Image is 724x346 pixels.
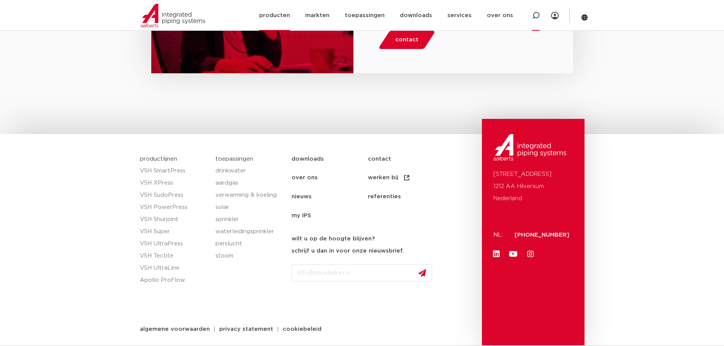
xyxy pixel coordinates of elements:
[219,326,273,332] span: privacy statement
[140,262,208,274] a: VSH UltraLine
[215,177,284,189] a: aardgas
[214,326,279,332] a: privacy statement
[418,269,426,277] img: send.svg
[140,177,208,189] a: VSH XPress
[140,165,208,177] a: VSH SmartPress
[140,156,177,162] a: productlijnen
[292,168,368,187] a: over ons
[140,274,208,286] a: Apollo ProFlow
[292,236,375,242] strong: wilt u op de hoogte blijven?
[140,201,208,213] a: VSH PowerPress
[140,213,208,226] a: VSH Shurjoint
[378,31,436,49] a: contact
[283,326,322,332] span: cookiebeleid
[215,156,253,162] a: toepassingen
[368,150,444,169] a: contact
[215,238,284,250] a: perslucht
[292,288,407,318] iframe: reCAPTCHA
[493,229,505,241] p: NL:
[140,189,208,201] a: VSH SudoPress
[292,150,478,226] nav: Menu
[215,250,284,262] a: stoom
[395,34,418,46] span: contact
[368,187,444,206] a: referenties
[292,150,368,169] a: downloads
[515,232,569,238] a: [PHONE_NUMBER]
[292,264,432,282] input: info@emailadres.nl
[215,189,284,201] a: verwarming & koeling
[140,250,208,262] a: VSH Tectite
[277,326,327,332] a: cookiebeleid
[368,168,444,187] a: werken bij
[215,213,284,226] a: sprinkler
[215,165,284,177] a: drinkwater
[140,226,208,238] a: VSH Super
[140,238,208,250] a: VSH UltraPress
[493,168,573,205] p: [STREET_ADDRESS] 1212 AA Hilversum Nederland
[215,226,284,238] a: waterleidingsprinkler
[215,201,284,213] a: solar
[292,248,404,254] strong: schrijf u dan in voor onze nieuwsbrief.
[140,326,210,332] span: algemene voorwaarden
[134,326,215,332] a: algemene voorwaarden
[292,187,368,206] a: nieuws
[292,206,368,225] a: my IPS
